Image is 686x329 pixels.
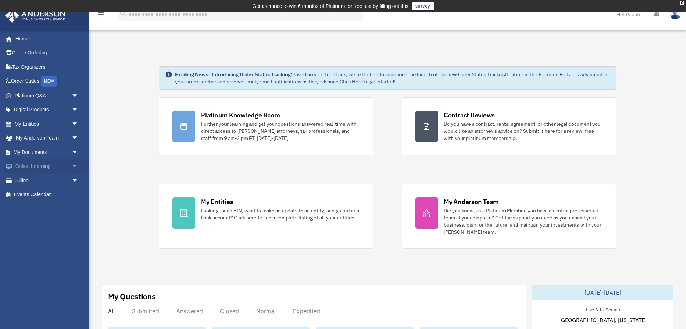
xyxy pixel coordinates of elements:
div: close [680,1,684,5]
div: Live & In-Person [580,305,626,313]
div: All [108,308,115,315]
a: Billingarrow_drop_down [5,173,89,188]
div: My Anderson Team [444,197,499,206]
div: Did you know, as a Platinum Member, you have an entire professional team at your disposal? Get th... [444,207,603,236]
span: [GEOGRAPHIC_DATA], [US_STATE] [559,316,647,324]
a: Platinum Knowledge Room Further your learning and get your questions answered real-time with dire... [159,97,373,155]
div: Expedited [293,308,320,315]
a: survey [412,2,434,10]
a: Online Learningarrow_drop_down [5,159,89,174]
a: menu [96,13,105,19]
div: Based on your feedback, we're thrilled to announce the launch of our new Order Status Tracking fe... [175,71,610,85]
span: arrow_drop_down [71,131,86,146]
img: User Pic [670,9,681,19]
div: [DATE]-[DATE] [532,285,673,300]
a: Digital Productsarrow_drop_down [5,103,89,117]
div: Normal [256,308,276,315]
a: My Anderson Team Did you know, as a Platinum Member, you have an entire professional team at your... [402,184,616,249]
a: My Entities Looking for an EIN, want to make an update to an entity, or sign up for a bank accoun... [159,184,373,249]
a: Click Here to get started! [340,78,396,85]
div: Further your learning and get your questions answered real-time with direct access to [PERSON_NAM... [201,120,360,142]
span: arrow_drop_down [71,117,86,131]
div: Submitted [132,308,159,315]
i: menu [96,10,105,19]
img: Anderson Advisors Platinum Portal [3,9,68,23]
a: Order StatusNEW [5,74,89,89]
div: My Questions [108,291,156,302]
a: My Documentsarrow_drop_down [5,145,89,159]
span: arrow_drop_down [71,88,86,103]
div: Platinum Knowledge Room [201,111,280,120]
div: Do you have a contract, rental agreement, or other legal document you would like an attorney's ad... [444,120,603,142]
a: Online Ordering [5,46,89,60]
span: arrow_drop_down [71,103,86,117]
a: My Anderson Teamarrow_drop_down [5,131,89,145]
a: Contract Reviews Do you have a contract, rental agreement, or other legal document you would like... [402,97,616,155]
a: Platinum Q&Aarrow_drop_down [5,88,89,103]
span: arrow_drop_down [71,173,86,188]
a: Home [5,32,86,46]
div: Contract Reviews [444,111,495,120]
div: Answered [176,308,203,315]
strong: Exciting News: Introducing Order Status Tracking! [175,71,292,78]
a: My Entitiesarrow_drop_down [5,117,89,131]
i: search [119,10,127,18]
a: Events Calendar [5,188,89,202]
div: Closed [220,308,239,315]
span: arrow_drop_down [71,159,86,174]
div: NEW [41,76,57,87]
div: Looking for an EIN, want to make an update to an entity, or sign up for a bank account? Click her... [201,207,360,221]
div: My Entities [201,197,233,206]
a: Tax Organizers [5,60,89,74]
span: arrow_drop_down [71,145,86,160]
div: Get a chance to win 6 months of Platinum for free just by filling out this [252,2,408,10]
